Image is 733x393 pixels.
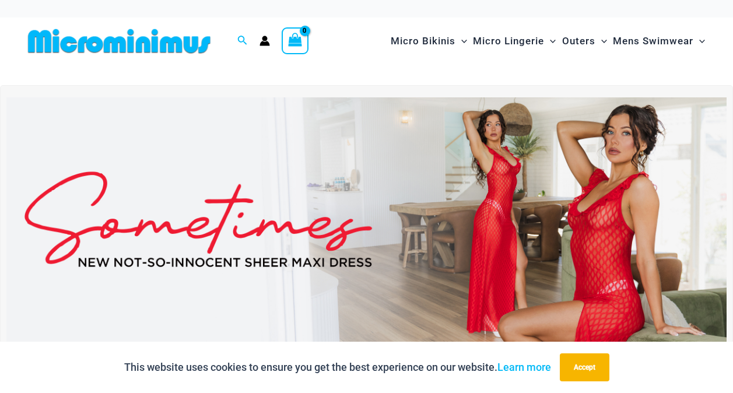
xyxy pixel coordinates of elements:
span: Menu Toggle [544,26,556,56]
a: View Shopping Cart, empty [282,27,308,54]
span: Menu Toggle [455,26,467,56]
a: Search icon link [237,34,248,48]
a: OutersMenu ToggleMenu Toggle [559,23,610,59]
img: Sometimes Red Maxi Dress [6,97,727,342]
span: Micro Bikinis [391,26,455,56]
span: Mens Swimwear [613,26,693,56]
a: Account icon link [259,36,270,46]
span: Outers [562,26,595,56]
p: This website uses cookies to ensure you get the best experience on our website. [124,359,551,376]
span: Menu Toggle [595,26,607,56]
button: Accept [560,353,609,381]
nav: Site Navigation [386,22,710,61]
a: Mens SwimwearMenu ToggleMenu Toggle [610,23,708,59]
a: Micro BikinisMenu ToggleMenu Toggle [388,23,470,59]
span: Micro Lingerie [473,26,544,56]
span: Menu Toggle [693,26,705,56]
a: Micro LingerieMenu ToggleMenu Toggle [470,23,559,59]
img: MM SHOP LOGO FLAT [23,28,215,54]
a: Learn more [497,361,551,373]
